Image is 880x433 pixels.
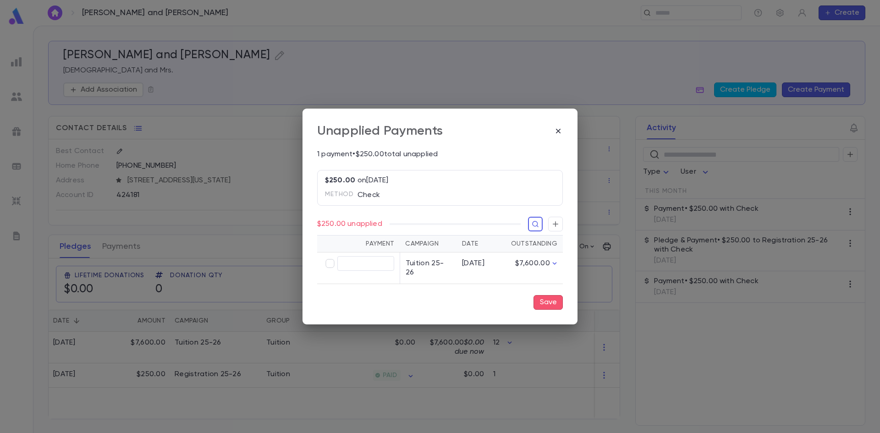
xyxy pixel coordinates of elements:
[502,236,563,252] th: Outstanding
[325,191,354,200] span: Method
[317,123,443,139] div: Unapplied Payments
[456,236,502,252] th: Date
[317,150,563,159] p: 1 payment • $250.00 total unapplied
[317,219,382,229] p: $250.00 unapplied
[325,176,355,185] p: $250.00
[400,236,456,252] th: Campaign
[502,252,563,284] td: $7,600.00
[533,295,563,310] button: Save
[400,252,456,284] td: Tuition 25-26
[357,176,388,185] p: on [DATE]
[462,259,497,268] div: [DATE]
[357,191,380,200] p: Check
[317,236,400,252] th: Payment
